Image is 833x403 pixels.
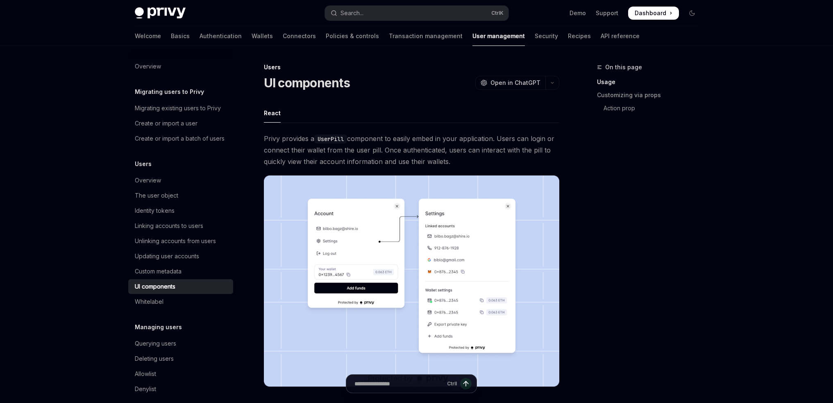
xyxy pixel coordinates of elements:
input: Ask a question... [354,375,444,393]
div: Migrating existing users to Privy [135,103,221,113]
a: Identity tokens [128,203,233,218]
a: Connectors [283,26,316,46]
div: React [264,103,281,123]
a: Usage [597,75,705,89]
div: The user object [135,191,178,200]
div: Overview [135,61,161,71]
a: Allowlist [128,367,233,381]
div: Custom metadata [135,266,182,276]
div: Identity tokens [135,206,175,216]
a: Whitelabel [128,294,233,309]
img: images/Userpill2.png [264,175,559,387]
a: Welcome [135,26,161,46]
div: Create or import a user [135,118,197,128]
div: Updating user accounts [135,251,199,261]
button: Toggle dark mode [685,7,699,20]
div: Overview [135,175,161,185]
div: Create or import a batch of users [135,134,225,143]
a: Customizing via props [597,89,705,102]
a: Recipes [568,26,591,46]
span: Dashboard [635,9,666,17]
div: Whitelabel [135,297,163,307]
a: Dashboard [628,7,679,20]
a: Transaction management [389,26,463,46]
a: Querying users [128,336,233,351]
a: Authentication [200,26,242,46]
a: Basics [171,26,190,46]
code: UserPill [314,134,347,143]
a: Create or import a batch of users [128,131,233,146]
span: Open in ChatGPT [490,79,540,87]
a: Create or import a user [128,116,233,131]
a: Overview [128,59,233,74]
a: Policies & controls [326,26,379,46]
div: UI components [135,282,175,291]
a: Deleting users [128,351,233,366]
div: Search... [340,8,363,18]
a: Security [535,26,558,46]
a: Linking accounts to users [128,219,233,233]
div: Deleting users [135,354,174,364]
a: Wallets [252,26,273,46]
a: Migrating existing users to Privy [128,101,233,116]
a: Support [596,9,618,17]
img: dark logo [135,7,186,19]
h5: Managing users [135,322,182,332]
div: Querying users [135,339,176,348]
a: Custom metadata [128,264,233,279]
button: Open in ChatGPT [475,76,545,90]
a: Denylist [128,382,233,396]
a: Updating user accounts [128,249,233,264]
div: Denylist [135,384,156,394]
a: The user object [128,188,233,203]
div: Unlinking accounts from users [135,236,216,246]
a: UI components [128,279,233,294]
h1: UI components [264,75,350,90]
a: User management [472,26,525,46]
button: Open search [325,6,508,20]
a: Unlinking accounts from users [128,234,233,248]
button: Send message [460,378,472,389]
h5: Migrating users to Privy [135,87,204,97]
a: API reference [601,26,640,46]
a: Overview [128,173,233,188]
span: On this page [605,62,642,72]
a: Action prop [597,102,705,115]
h5: Users [135,159,152,169]
div: Users [264,63,559,71]
div: Linking accounts to users [135,221,203,231]
a: Demo [570,9,586,17]
div: Allowlist [135,369,156,379]
span: Privy provides a component to easily embed in your application. Users can login or connect their ... [264,133,559,167]
span: Ctrl K [491,10,504,16]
